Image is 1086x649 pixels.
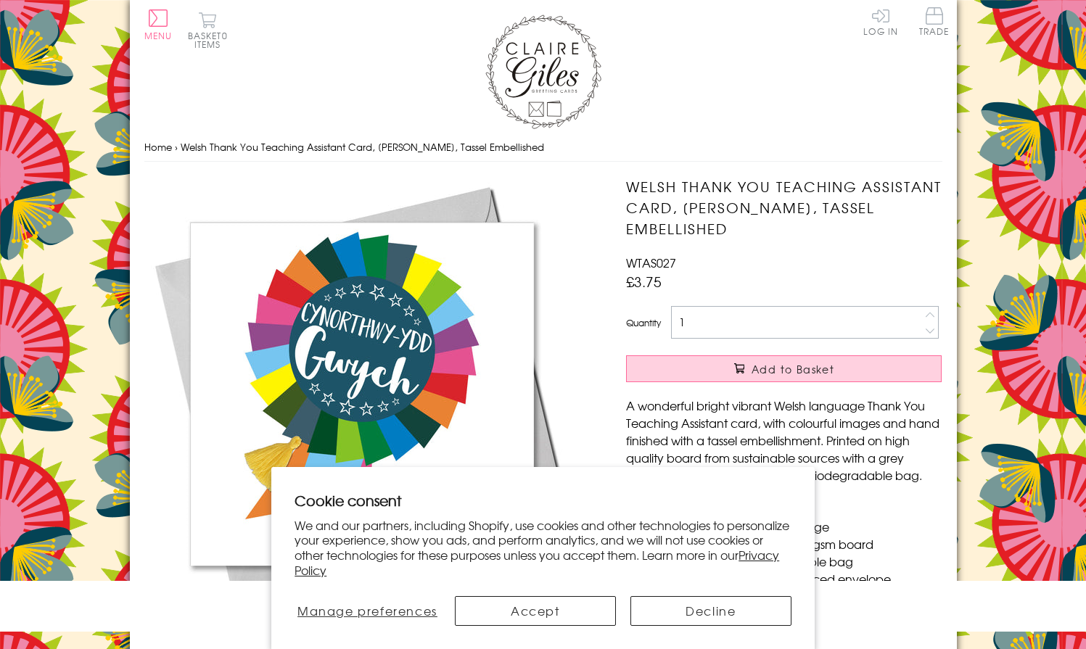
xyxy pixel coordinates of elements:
button: Manage preferences [295,596,440,626]
button: Menu [144,9,173,40]
button: Decline [630,596,791,626]
span: Welsh Thank You Teaching Assistant Card, [PERSON_NAME], Tassel Embellished [181,140,544,154]
span: Manage preferences [297,602,437,619]
p: A wonderful bright vibrant Welsh language Thank You Teaching Assistant card, with colourful image... [626,397,942,484]
h1: Welsh Thank You Teaching Assistant Card, [PERSON_NAME], Tassel Embellished [626,176,942,239]
img: Claire Giles Greetings Cards [485,15,601,129]
span: Add to Basket [752,362,834,376]
p: We and our partners, including Shopify, use cookies and other technologies to personalize your ex... [295,518,791,578]
label: Quantity [626,316,661,329]
span: Menu [144,29,173,42]
h2: Cookie consent [295,490,791,510]
span: WTAS027 [626,254,676,271]
span: Trade [919,7,950,36]
nav: breadcrumbs [144,133,942,162]
img: Welsh Thank You Teaching Assistant Card, Rosette, Tassel Embellished [144,176,580,611]
a: Privacy Policy [295,546,779,579]
span: › [175,140,178,154]
a: Home [144,140,172,154]
a: Trade [919,7,950,38]
button: Basket0 items [188,12,228,49]
span: £3.75 [626,271,662,292]
button: Accept [455,596,616,626]
button: Add to Basket [626,355,942,382]
a: Log In [863,7,898,36]
span: 0 items [194,29,228,51]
